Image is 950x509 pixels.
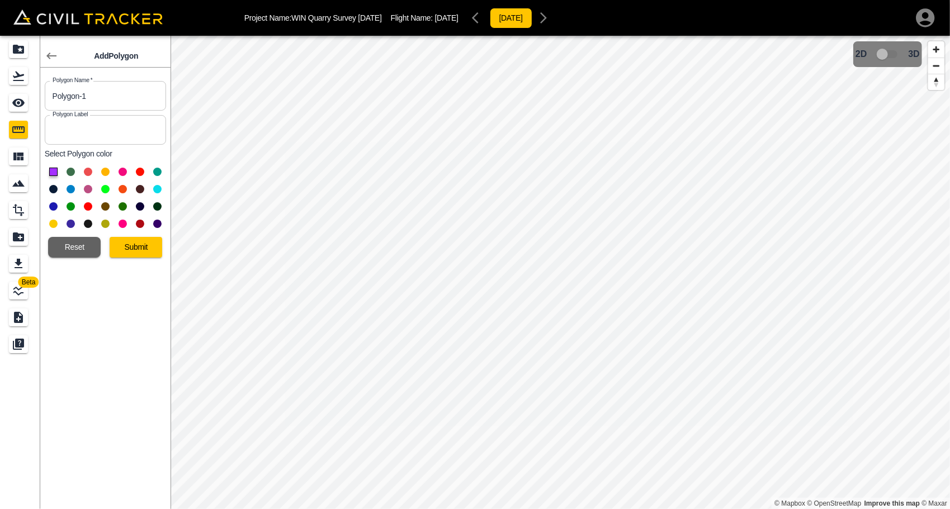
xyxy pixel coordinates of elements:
button: Zoom out [928,58,944,74]
span: 2D [856,49,867,59]
span: [DATE] [435,13,459,22]
span: 3D [909,49,920,59]
canvas: Map [171,36,950,509]
button: Zoom in [928,41,944,58]
p: Flight Name: [391,13,459,22]
a: Map feedback [864,500,920,507]
button: [DATE] [490,8,532,28]
a: Mapbox [774,500,805,507]
img: Civil Tracker [13,9,163,25]
a: OpenStreetMap [807,500,862,507]
p: Project Name: WIN Quarry Survey [DATE] [244,13,382,22]
button: Reset bearing to north [928,74,944,90]
span: 3D model not uploaded yet [872,44,904,65]
a: Maxar [921,500,947,507]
